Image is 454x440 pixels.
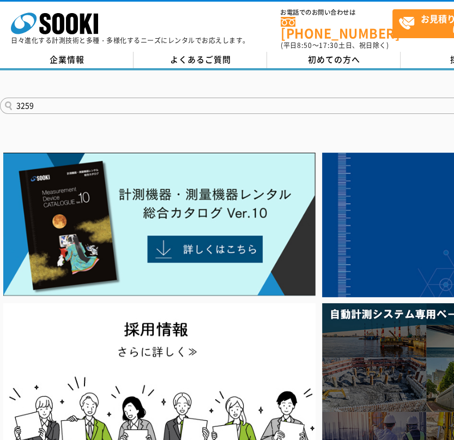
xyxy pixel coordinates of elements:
span: 初めての方へ [308,53,360,65]
a: [PHONE_NUMBER] [281,17,392,39]
p: 日々進化する計測技術と多種・多様化するニーズにレンタルでお応えします。 [11,37,250,44]
span: (平日 ～ 土日、祝日除く) [281,40,389,50]
img: Catalog Ver10 [3,153,316,296]
span: お電話でのお問い合わせは [281,9,392,16]
a: よくあるご質問 [134,52,267,68]
a: 初めての方へ [267,52,401,68]
span: 8:50 [297,40,312,50]
span: 17:30 [319,40,338,50]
